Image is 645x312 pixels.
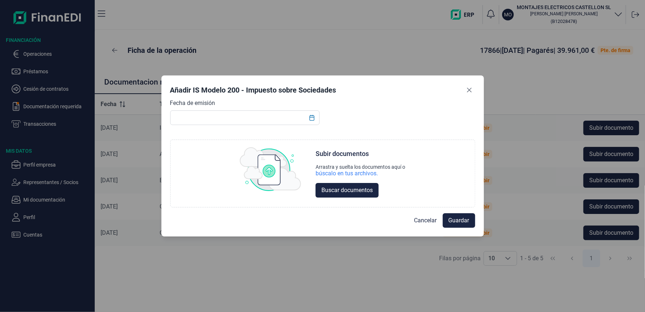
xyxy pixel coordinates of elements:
[321,186,373,195] span: Buscar documentos
[305,111,319,124] button: Choose Date
[464,84,475,96] button: Close
[414,216,437,225] span: Cancelar
[316,170,378,177] div: búscalo en tus archivos.
[170,99,215,108] label: Fecha de emisión
[316,170,405,177] div: búscalo en tus archivos.
[316,183,379,198] button: Buscar documentos
[240,147,301,191] img: upload img
[443,213,475,228] button: Guardar
[316,149,369,158] div: Subir documentos
[170,85,336,95] div: Añadir IS Modelo 200 - Impuesto sobre Sociedades
[449,216,469,225] span: Guardar
[408,213,443,228] button: Cancelar
[316,164,405,170] div: Arrastra y suelta los documentos aquí o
